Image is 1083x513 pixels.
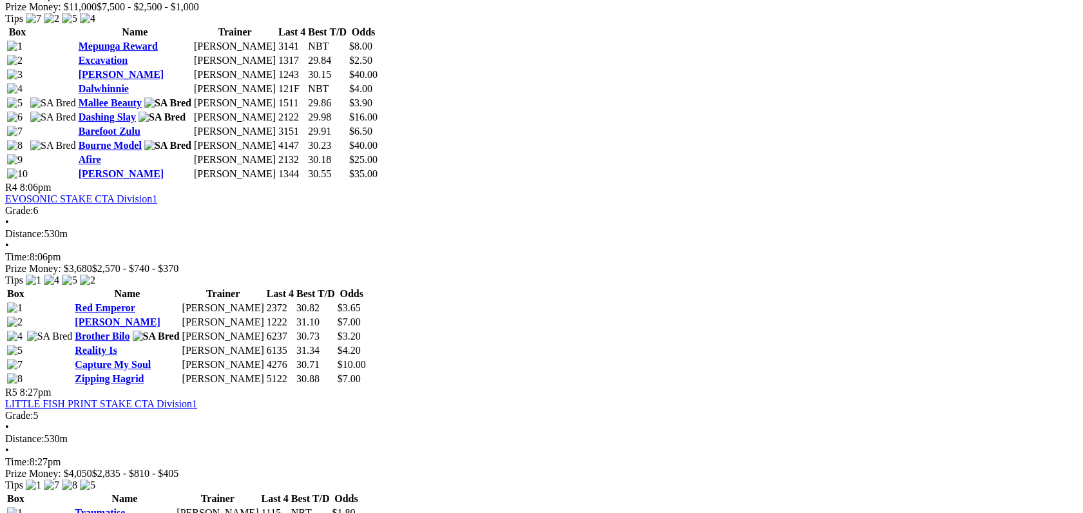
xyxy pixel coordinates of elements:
img: 4 [80,13,95,24]
td: [PERSON_NAME] [193,68,276,81]
a: Dalwhinnie [79,83,129,94]
span: $3.90 [349,97,372,108]
span: Box [9,26,26,37]
div: 6 [5,205,1078,217]
td: [PERSON_NAME] [182,344,265,357]
span: $2,835 - $810 - $405 [92,468,179,479]
span: 8:06pm [20,182,52,193]
td: [PERSON_NAME] [193,97,276,110]
a: [PERSON_NAME] [79,168,164,179]
img: 9 [7,154,23,166]
span: Time: [5,251,30,262]
td: 2372 [266,302,294,315]
span: Tips [5,13,23,24]
img: SA Bred [133,331,180,342]
a: [PERSON_NAME] [75,316,160,327]
img: 1 [7,302,23,314]
td: 1243 [278,68,306,81]
span: Box [7,288,24,299]
img: 5 [80,479,95,491]
span: $2,570 - $740 - $370 [92,263,179,274]
span: R5 [5,387,17,398]
img: 6 [7,111,23,123]
td: 30.23 [307,139,347,152]
td: 30.18 [307,153,347,166]
th: Trainer [193,26,276,39]
span: $6.50 [349,126,372,137]
th: Last 4 [260,492,289,505]
span: Tips [5,479,23,490]
a: Capture My Soul [75,359,151,370]
span: Distance: [5,433,44,444]
td: [PERSON_NAME] [193,153,276,166]
td: [PERSON_NAME] [193,82,276,95]
img: 3 [7,69,23,81]
img: SA Bred [144,140,191,151]
span: $4.20 [338,345,361,356]
img: SA Bred [30,140,76,151]
td: 2122 [278,111,306,124]
a: EVOSONIC STAKE CTA Division1 [5,193,157,204]
th: Best T/D [296,287,336,300]
th: Trainer [182,287,265,300]
span: $7,500 - $2,500 - $1,000 [97,1,199,12]
td: 2132 [278,153,306,166]
span: Distance: [5,228,44,239]
span: $3.65 [338,302,361,313]
img: SA Bred [139,111,186,123]
span: • [5,445,9,456]
td: 6135 [266,344,294,357]
th: Best T/D [307,26,347,39]
a: Zipping Hagrid [75,373,144,384]
img: 5 [62,13,77,24]
td: 31.34 [296,344,336,357]
td: [PERSON_NAME] [193,111,276,124]
td: [PERSON_NAME] [193,125,276,138]
td: [PERSON_NAME] [182,358,265,371]
div: 530m [5,228,1078,240]
img: 1 [7,41,23,52]
th: Odds [337,287,367,300]
td: 30.15 [307,68,347,81]
img: 2 [44,13,59,24]
th: Odds [349,26,378,39]
td: 1511 [278,97,306,110]
td: [PERSON_NAME] [182,316,265,329]
th: Odds [331,492,361,505]
img: 8 [62,479,77,491]
img: 7 [26,13,41,24]
td: 1317 [278,54,306,67]
td: [PERSON_NAME] [182,373,265,385]
img: 7 [7,359,23,371]
th: Last 4 [266,287,294,300]
div: Prize Money: $3,680 [5,263,1078,275]
a: Dashing Slay [79,111,136,122]
a: Excavation [79,55,128,66]
img: SA Bred [144,97,191,109]
span: Box [7,493,24,504]
a: Mepunga Reward [79,41,158,52]
a: Afire [79,154,101,165]
span: Grade: [5,205,34,216]
td: 4276 [266,358,294,371]
img: 5 [62,275,77,286]
td: 1222 [266,316,294,329]
td: [PERSON_NAME] [182,302,265,315]
span: $35.00 [349,168,378,179]
span: $2.50 [349,55,372,66]
td: 121F [278,82,306,95]
img: 7 [7,126,23,137]
div: 8:06pm [5,251,1078,263]
td: 29.91 [307,125,347,138]
th: Trainer [176,492,259,505]
img: 4 [7,83,23,95]
td: 30.88 [296,373,336,385]
span: Tips [5,275,23,286]
img: 7 [44,479,59,491]
img: 5 [7,345,23,356]
a: Red Emperor [75,302,135,313]
span: $8.00 [349,41,372,52]
td: [PERSON_NAME] [193,139,276,152]
img: 8 [7,140,23,151]
img: 4 [7,331,23,342]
